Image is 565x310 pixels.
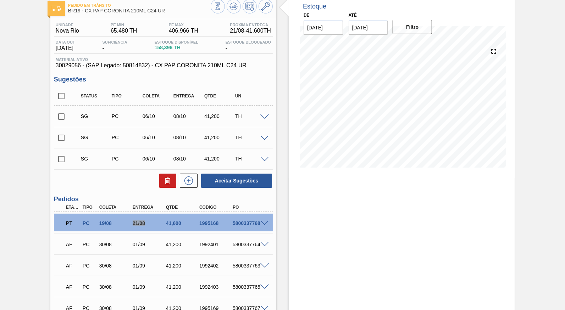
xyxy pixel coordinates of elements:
[172,135,205,140] div: 08/10/2025
[111,23,137,27] span: PE MIN
[203,94,236,98] div: Qtde
[110,113,144,119] div: Pedido de Compra
[155,40,198,44] span: Estoque Disponível
[66,220,79,226] p: PT
[131,205,168,210] div: Entrega
[81,205,98,210] div: Tipo
[64,205,81,210] div: Etapa
[56,28,79,34] span: Nova Rio
[103,40,127,44] span: Suficiência
[172,156,205,162] div: 08/10/2025
[233,94,267,98] div: UN
[64,279,81,295] div: Aguardando Faturamento
[98,205,134,210] div: Coleta
[56,45,75,51] span: [DATE]
[56,23,79,27] span: Unidade
[131,220,168,226] div: 21/08/2025
[172,113,205,119] div: 08/10/2025
[176,174,198,188] div: Nova sugestão
[141,113,175,119] div: 06/10/2025
[141,156,175,162] div: 06/10/2025
[164,263,201,269] div: 41,200
[198,284,234,290] div: 1992403
[81,220,98,226] div: Pedido de Compra
[198,220,234,226] div: 1995168
[230,23,271,27] span: Próxima Entrega
[304,13,310,18] label: De
[98,242,134,247] div: 30/08/2025
[79,135,113,140] div: Sugestão Criada
[233,113,267,119] div: TH
[52,6,61,11] img: Ícone
[56,62,271,69] span: 30029056 - (SAP Legado: 50814832) - CX PAP CORONITA 210ML C24 UR
[349,13,357,18] label: Até
[66,242,79,247] p: AF
[110,156,144,162] div: Pedido de Compra
[98,220,134,226] div: 19/08/2025
[66,284,79,290] p: AF
[79,113,113,119] div: Sugestão Criada
[110,94,144,98] div: Tipo
[98,284,134,290] div: 30/08/2025
[231,205,268,210] div: PO
[64,237,81,252] div: Aguardando Faturamento
[233,156,267,162] div: TH
[198,242,234,247] div: 1992401
[110,135,144,140] div: Pedido de Compra
[224,40,273,51] div: -
[231,220,268,226] div: 5800337768
[79,94,113,98] div: Status
[81,263,98,269] div: Pedido de Compra
[203,135,236,140] div: 41,200
[169,28,198,34] span: 406,966 TH
[230,28,271,34] span: 21/08 - 41,600 TH
[164,220,201,226] div: 41,600
[56,40,75,44] span: Data out
[169,23,198,27] span: PE MAX
[233,135,267,140] div: TH
[68,8,211,13] span: BR19 - CX PAP CORONITA 210ML C24 UR
[393,20,432,34] button: Filtro
[141,135,175,140] div: 06/10/2025
[203,113,236,119] div: 41,200
[164,284,201,290] div: 41,200
[66,263,79,269] p: AF
[164,242,201,247] div: 41,200
[231,242,268,247] div: 5800337764
[226,40,271,44] span: Estoque Bloqueado
[81,284,98,290] div: Pedido de Compra
[141,94,175,98] div: Coleta
[64,215,81,231] div: Pedido em Trânsito
[155,45,198,50] span: 158,396 TH
[54,196,273,203] h3: Pedidos
[164,205,201,210] div: Qtde
[131,242,168,247] div: 01/09/2025
[131,284,168,290] div: 01/09/2025
[79,156,113,162] div: Sugestão Criada
[172,94,205,98] div: Entrega
[68,3,211,7] span: Pedido em Trânsito
[231,284,268,290] div: 5800337765
[111,28,137,34] span: 65,480 TH
[198,173,273,188] div: Aceitar Sugestões
[156,174,176,188] div: Excluir Sugestões
[56,57,271,62] span: Material ativo
[64,258,81,274] div: Aguardando Faturamento
[101,40,129,51] div: -
[131,263,168,269] div: 01/09/2025
[198,263,234,269] div: 1992402
[198,205,234,210] div: Código
[203,156,236,162] div: 41,200
[81,242,98,247] div: Pedido de Compra
[231,263,268,269] div: 5800337763
[304,21,343,35] input: dd/mm/yyyy
[98,263,134,269] div: 30/08/2025
[303,3,326,10] div: Estoque
[54,76,273,83] h3: Sugestões
[349,21,388,35] input: dd/mm/yyyy
[201,174,272,188] button: Aceitar Sugestões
